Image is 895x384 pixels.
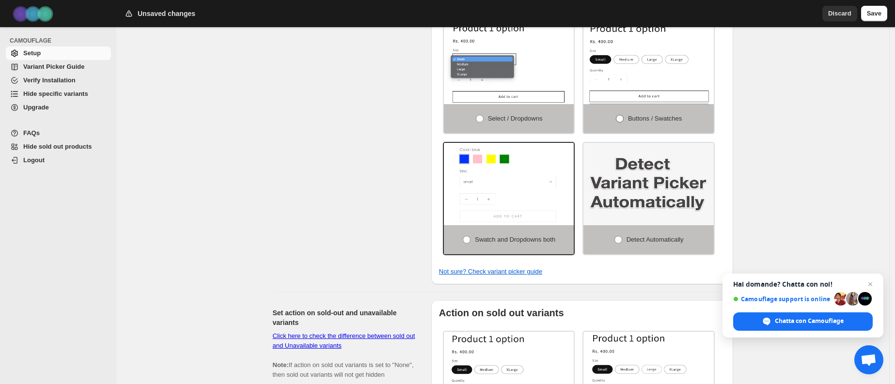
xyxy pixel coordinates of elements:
[23,143,92,150] span: Hide sold out products
[23,129,40,137] span: FAQs
[627,236,684,243] span: Detect Automatically
[273,332,415,378] span: If action on sold out variants is set to "None", then sold out variants will not get hidden
[583,22,714,104] img: Buttons / Swatches
[488,115,543,122] span: Select / Dropdowns
[23,49,41,57] span: Setup
[23,63,84,70] span: Variant Picker Guide
[23,90,88,97] span: Hide specific variants
[854,345,883,374] a: Aprire la chat
[6,140,111,154] a: Hide sold out products
[867,9,881,18] span: Save
[444,22,574,104] img: Select / Dropdowns
[6,101,111,114] a: Upgrade
[10,37,111,45] span: CAMOUFLAGE
[828,9,851,18] span: Discard
[23,156,45,164] span: Logout
[6,46,111,60] a: Setup
[138,9,195,18] h2: Unsaved changes
[733,295,831,303] span: Camouflage support is online
[6,126,111,140] a: FAQs
[6,154,111,167] a: Logout
[822,6,857,21] button: Discard
[6,60,111,74] a: Variant Picker Guide
[444,143,574,225] img: Swatch and Dropdowns both
[273,332,415,349] a: Click here to check the difference between sold out and Unavailable variants
[23,104,49,111] span: Upgrade
[6,87,111,101] a: Hide specific variants
[733,312,873,331] span: Chatta con Camouflage
[583,143,714,225] img: Detect Automatically
[439,307,564,318] b: Action on sold out variants
[23,77,76,84] span: Verify Installation
[775,317,844,325] span: Chatta con Camouflage
[439,268,542,275] a: Not sure? Check variant picker guide
[273,361,289,369] b: Note:
[733,280,873,288] span: Hai domande? Chatta con noi!
[273,308,416,327] h2: Set action on sold-out and unavailable variants
[861,6,887,21] button: Save
[628,115,682,122] span: Buttons / Swatches
[475,236,555,243] span: Swatch and Dropdowns both
[6,74,111,87] a: Verify Installation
